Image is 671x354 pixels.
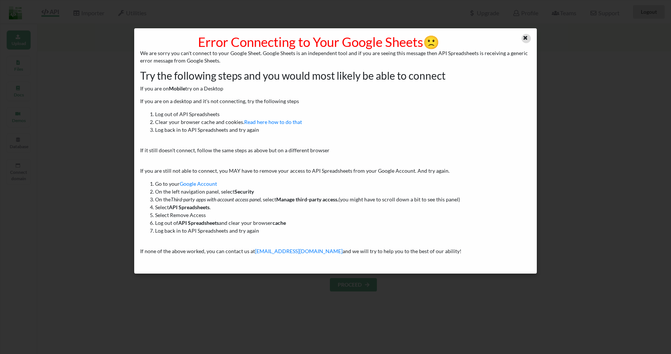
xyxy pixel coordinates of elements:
b: Security [234,188,254,195]
li: Log back in to API Spreadsheets and try again [155,227,531,235]
li: Select Remove Access [155,211,531,219]
p: If none of the above worked, you can contact us at and we will try to help you to the best of our... [140,248,531,255]
a: Google Account [180,181,217,187]
li: Select . [155,203,531,211]
h2: Try the following steps and you would most likely be able to connect [140,70,531,82]
li: On the left navigation panel, select [155,188,531,195]
b: Manage third-party access. [276,196,338,202]
li: Log out of API Spreadsheets [155,110,531,118]
p: If you are on try on a Desktop [140,85,531,92]
a: Read here how to do that [244,119,302,125]
i: Third-party apps with account access panel [171,196,261,202]
li: Log out of and clear your browser [155,219,531,227]
p: We are sorry you can't connect to your Google Sheet. Google Sheets is an independent tool and if ... [140,50,531,64]
b: API Spreadsheets [178,220,219,226]
p: If it still doesn't connect, follow the same steps as above but on a different browser [140,147,531,154]
span: sad-emoji [423,34,440,50]
h1: Error Connecting to Your Google Sheets [140,34,497,50]
a: [EMAIL_ADDRESS][DOMAIN_NAME] [255,248,343,254]
p: If you are still not able to connect, you MAY have to remove your access to API Spreadsheets from... [140,167,531,175]
li: On the , select (you might have to scroll down a bit to see this panel) [155,195,531,203]
b: Mobile [169,85,185,92]
b: cache [273,220,286,226]
b: API Spreadsheets [169,204,210,210]
li: Log back in to API Spreadsheets and try again [155,126,531,134]
li: Go to your [155,180,531,188]
li: Clear your browser cache and cookies. [155,118,531,126]
p: If you are on a desktop and it's not connecting, try the following steps [140,98,531,105]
